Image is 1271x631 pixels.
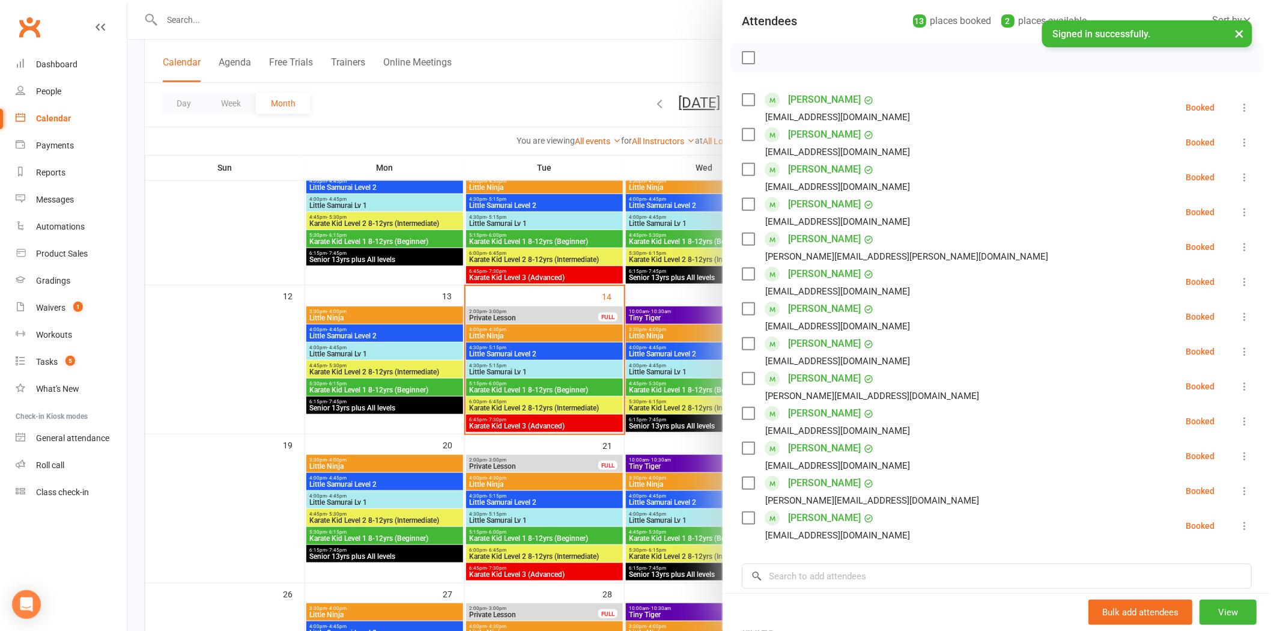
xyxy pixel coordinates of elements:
a: [PERSON_NAME] [788,195,861,214]
button: Bulk add attendees [1088,600,1192,625]
a: Messages [16,186,127,213]
div: Roll call [36,460,64,470]
a: [PERSON_NAME] [788,334,861,353]
div: Booked [1186,103,1215,112]
a: [PERSON_NAME] [788,439,861,458]
div: Dashboard [36,59,77,69]
div: Automations [36,222,85,231]
div: Gradings [36,276,70,285]
a: People [16,78,127,105]
a: What's New [16,376,127,403]
div: Booked [1186,173,1215,181]
div: People [36,87,61,96]
a: [PERSON_NAME] [788,160,861,179]
div: [PERSON_NAME][EMAIL_ADDRESS][DOMAIN_NAME] [765,493,979,508]
a: [PERSON_NAME] [788,369,861,388]
a: Workouts [16,322,127,349]
div: Class check-in [36,487,89,497]
div: Booked [1186,382,1215,391]
a: Calendar [16,105,127,132]
a: [PERSON_NAME] [788,474,861,493]
div: [EMAIL_ADDRESS][DOMAIN_NAME] [765,214,910,230]
a: General attendance kiosk mode [16,425,127,452]
a: Product Sales [16,240,127,267]
div: [EMAIL_ADDRESS][DOMAIN_NAME] [765,423,910,439]
div: Booked [1186,208,1215,216]
a: [PERSON_NAME] [788,125,861,144]
div: [EMAIL_ADDRESS][DOMAIN_NAME] [765,179,910,195]
a: Tasks 5 [16,349,127,376]
a: Roll call [16,452,127,479]
div: places booked [913,13,992,29]
div: Booked [1186,487,1215,495]
div: Sort by [1212,13,1252,28]
div: Booked [1186,452,1215,460]
div: What's New [36,384,79,394]
div: [EMAIL_ADDRESS][DOMAIN_NAME] [765,319,910,334]
div: Booked [1186,417,1215,425]
span: Signed in successfully. [1053,28,1151,40]
div: [PERSON_NAME][EMAIL_ADDRESS][DOMAIN_NAME] [765,388,979,404]
a: Automations [16,213,127,240]
div: Booked [1186,522,1215,530]
a: Class kiosk mode [16,479,127,506]
div: Calendar [36,114,71,123]
div: 13 [913,14,926,28]
span: 5 [65,356,75,366]
div: [EMAIL_ADDRESS][DOMAIN_NAME] [765,458,910,474]
a: Gradings [16,267,127,294]
div: [EMAIL_ADDRESS][DOMAIN_NAME] [765,109,910,125]
div: General attendance [36,433,109,443]
a: Clubworx [14,12,44,42]
div: Open Intercom Messenger [12,590,41,619]
div: Messages [36,195,74,204]
a: [PERSON_NAME] [788,90,861,109]
a: [PERSON_NAME] [788,230,861,249]
div: [EMAIL_ADDRESS][DOMAIN_NAME] [765,144,910,160]
a: [PERSON_NAME] [788,508,861,528]
a: Reports [16,159,127,186]
a: Payments [16,132,127,159]
div: Booked [1186,243,1215,251]
a: [PERSON_NAME] [788,299,861,319]
button: View [1200,600,1257,625]
a: [PERSON_NAME] [788,264,861,284]
div: Tasks [36,357,58,367]
div: [EMAIL_ADDRESS][DOMAIN_NAME] [765,528,910,543]
div: Booked [1186,278,1215,286]
a: Dashboard [16,51,127,78]
div: [EMAIL_ADDRESS][DOMAIN_NAME] [765,353,910,369]
div: places available [1001,13,1087,29]
button: × [1229,20,1251,46]
div: Booked [1186,347,1215,356]
span: 1 [73,302,83,312]
div: Waivers [36,303,65,312]
div: 2 [1001,14,1015,28]
div: Product Sales [36,249,88,258]
a: [PERSON_NAME] [788,404,861,423]
div: [PERSON_NAME][EMAIL_ADDRESS][PERSON_NAME][DOMAIN_NAME] [765,249,1048,264]
div: [EMAIL_ADDRESS][DOMAIN_NAME] [765,284,910,299]
div: Payments [36,141,74,150]
div: Booked [1186,138,1215,147]
input: Search to add attendees [742,564,1252,589]
div: Workouts [36,330,72,340]
div: Attendees [742,13,797,29]
div: Booked [1186,312,1215,321]
a: Waivers 1 [16,294,127,322]
div: Reports [36,168,65,177]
